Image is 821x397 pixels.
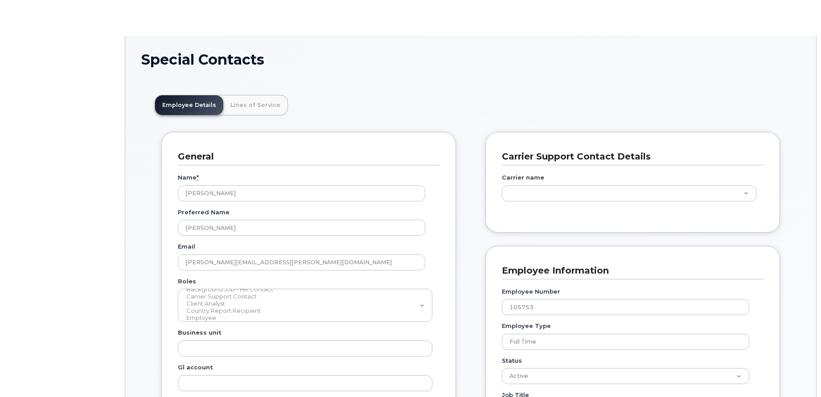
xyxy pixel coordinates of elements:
label: Carrier name [502,173,544,182]
abbr: required [197,174,199,181]
label: Name [178,173,199,182]
option: Employee [185,315,420,322]
h1: Special Contacts [141,52,800,67]
label: Email [178,242,195,251]
option: Country Report Recipient [185,307,420,315]
h3: Carrier Support Contact Details [502,151,757,163]
label: Preferred Name [178,208,230,217]
label: Status [502,356,522,365]
option: Background Job - HR Contact [185,286,420,293]
label: Business unit [178,328,222,337]
label: Employee Number [502,287,560,296]
h3: General [178,151,433,163]
option: Client Analyst [185,300,420,307]
a: Employee Details [155,95,223,115]
label: Roles [178,277,196,286]
h3: Employee Information [502,265,757,277]
label: Employee Type [502,322,551,330]
a: Lines of Service [223,95,287,115]
option: Carrier Support Contact [185,293,420,300]
label: Gl account [178,363,213,372]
